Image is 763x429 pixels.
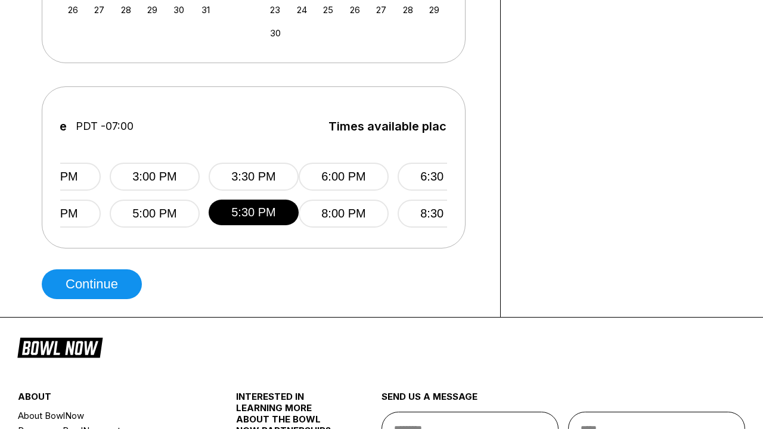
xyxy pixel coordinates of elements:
button: 3:30 PM [209,163,299,191]
div: Choose Monday, November 24th, 2025 [294,2,310,18]
div: Choose Friday, October 31st, 2025 [197,2,213,18]
button: 5:30 PM [209,200,299,225]
div: Choose Sunday, November 23rd, 2025 [267,2,283,18]
div: Choose Tuesday, November 25th, 2025 [320,2,336,18]
div: Choose Sunday, November 30th, 2025 [267,25,283,41]
div: Choose Wednesday, November 26th, 2025 [347,2,363,18]
button: 6:00 PM [299,163,389,191]
button: 3:00 PM [110,163,200,191]
button: 6:30 PM [398,163,488,191]
div: Choose Thursday, October 30th, 2025 [171,2,187,18]
span: PDT -07:00 [76,120,134,133]
button: 8:00 PM [299,200,389,228]
div: Choose Sunday, October 26th, 2025 [65,2,81,18]
div: send us a message [381,391,745,412]
div: Choose Wednesday, October 29th, 2025 [144,2,160,18]
div: Choose Tuesday, October 28th, 2025 [118,2,134,18]
button: Continue [42,269,142,299]
span: Times available place [328,120,454,133]
div: Choose Friday, November 28th, 2025 [400,2,416,18]
button: 8:30 PM [398,200,488,228]
button: 5:00 PM [110,200,200,228]
div: about [18,391,200,408]
div: Choose Monday, October 27th, 2025 [91,2,107,18]
a: About BowlNow [18,408,200,423]
div: Choose Thursday, November 27th, 2025 [373,2,389,18]
div: Choose Saturday, November 29th, 2025 [426,2,442,18]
